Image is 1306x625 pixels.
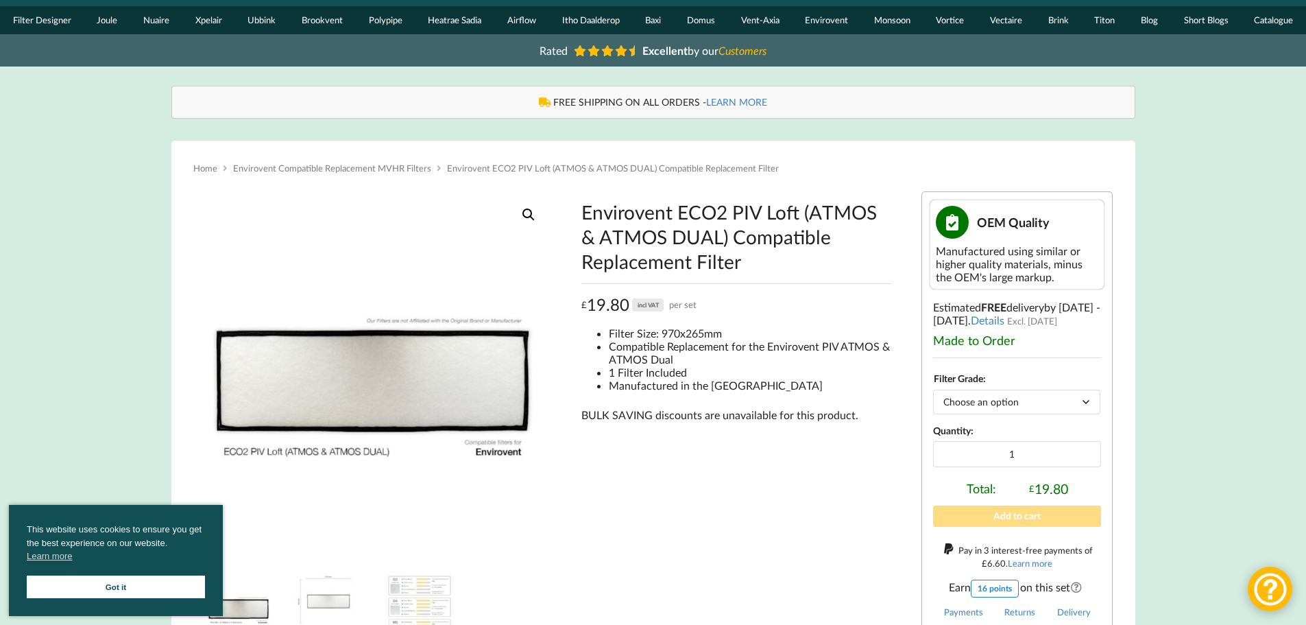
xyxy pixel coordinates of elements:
[182,6,235,34] a: Xpelair
[642,44,688,57] b: Excellent
[981,300,1006,314] b: FREE
[1008,558,1052,569] a: Learn more
[581,294,697,316] div: 19.80
[356,6,415,34] a: Polypipe
[581,294,587,316] span: £
[982,558,987,569] span: £
[1128,6,1171,34] a: Blog
[1004,606,1035,617] a: Returns
[1029,481,1068,497] div: 19.80
[84,6,131,34] a: Joule
[233,163,431,174] a: Envirovent Compatible Replacement MVHR Filters
[967,481,996,497] span: Total:
[235,6,289,34] a: Ubbink
[609,340,891,366] li: Compatible Replacement for the Envirovent PIV ATMOS & ATMOS Dual
[977,6,1035,34] a: Vectaire
[9,505,223,616] div: cookieconsent
[530,39,777,62] a: Rated Excellentby ourCustomers
[933,333,1101,348] div: Made to Order
[1035,6,1082,34] a: Brink
[1007,316,1057,327] span: Excl. [DATE]
[933,506,1101,527] button: Add to cart
[415,6,494,34] a: Heatrae Sadia
[1057,606,1091,617] a: Delivery
[792,6,861,34] a: Envirovent
[609,379,891,392] li: Manufactured in the [GEOGRAPHIC_DATA]
[130,6,182,34] a: Nuaire
[933,580,1101,598] span: Earn on this set
[27,550,72,563] a: cookies - Learn more
[669,294,697,316] span: per set
[944,606,983,617] a: Payments
[516,202,541,227] a: View full-screen image gallery
[581,200,891,274] h1: Envirovent ECO2 PIV Loft (ATMOS & ATMOS DUAL) Compatible Replacement Filter
[581,408,891,421] div: BULK SAVING discounts are unavailable for this product.
[934,373,983,384] label: Filter Grade
[1241,6,1306,34] a: Catalogue
[936,244,1098,283] div: Manufactured using similar or higher quality materials, minus the OEM's large markup.
[447,163,779,174] span: Envirovent ECO2 PIV Loft (ATMOS & ATMOS DUAL) Compatible Replacement Filter
[1171,6,1242,34] a: Short Blogs
[27,576,205,598] a: Got it cookie
[958,545,1093,569] span: Pay in 3 interest-free payments of .
[971,314,1004,327] a: Details
[674,6,728,34] a: Domus
[933,300,1100,327] span: by [DATE] - [DATE]
[494,6,549,34] a: Airflow
[861,6,923,34] a: Monsoon
[706,96,767,108] a: LEARN MORE
[923,6,978,34] a: Vortice
[982,558,1006,569] div: 6.60
[540,44,568,57] span: Rated
[1082,6,1128,34] a: Titon
[609,327,891,340] li: Filter Size: 970x265mm
[632,298,664,311] div: incl VAT
[718,44,766,57] i: Customers
[193,163,217,174] a: Home
[609,366,891,379] li: 1 Filter Included
[971,580,1019,598] div: 16 points
[186,95,1121,109] div: FREE SHIPPING ON ALL ORDERS -
[549,6,633,34] a: Itho Daalderop
[1029,483,1035,494] span: £
[289,6,356,34] a: Brookvent
[933,441,1101,467] input: Product quantity
[977,215,1050,230] span: OEM Quality
[728,6,793,34] a: Vent-Axia
[642,44,766,57] span: by our
[632,6,674,34] a: Baxi
[27,523,205,567] span: This website uses cookies to ensure you get the best experience on our website.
